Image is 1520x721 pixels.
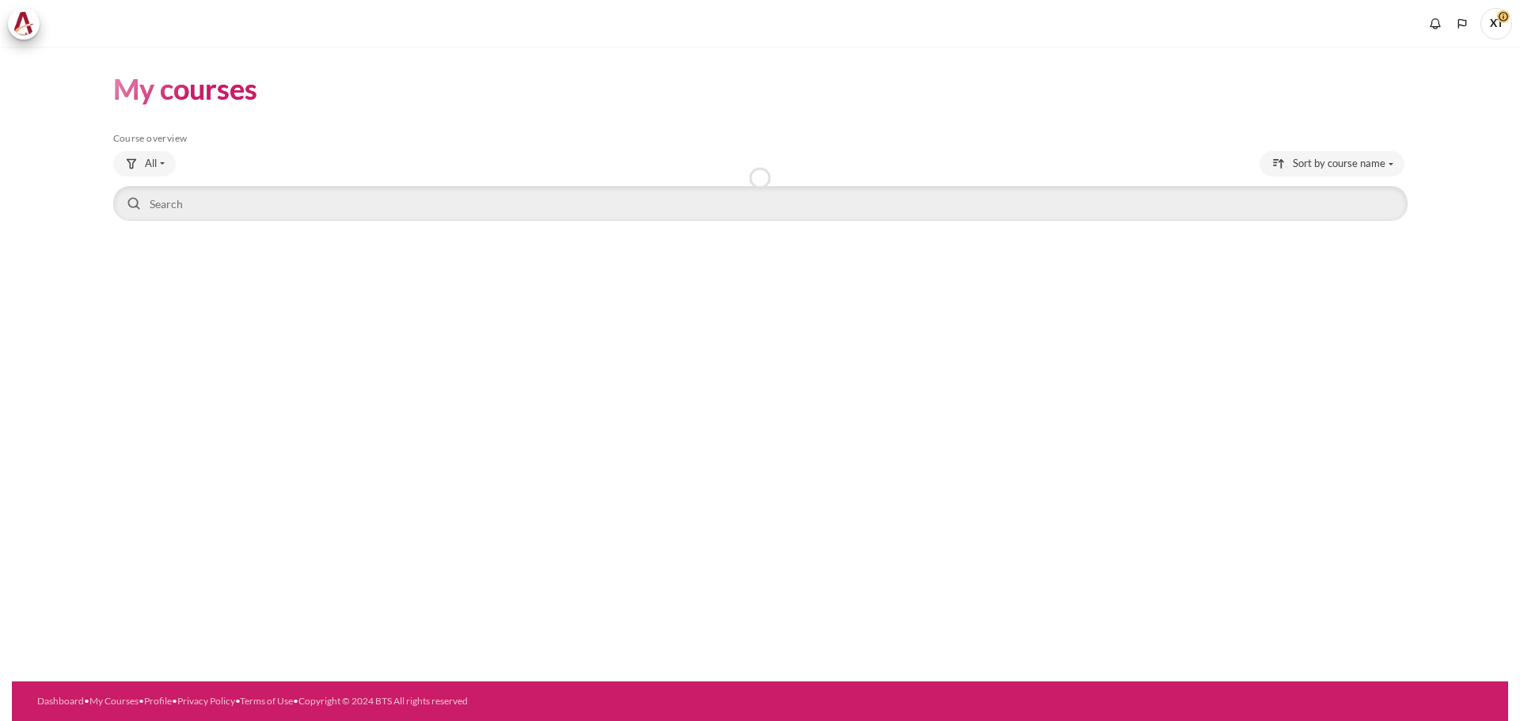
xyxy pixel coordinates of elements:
[298,695,468,707] a: Copyright © 2024 BTS All rights reserved
[113,70,257,108] h1: My courses
[1450,12,1474,36] button: Languages
[1260,151,1404,176] button: Sorting drop-down menu
[1480,8,1512,40] a: User menu
[12,47,1508,248] section: Content
[113,132,1408,145] h5: Course overview
[177,695,235,707] a: Privacy Policy
[89,695,139,707] a: My Courses
[144,695,172,707] a: Profile
[1480,8,1512,40] span: XT
[145,156,157,172] span: All
[13,12,35,36] img: Architeck
[240,695,293,707] a: Terms of Use
[37,695,84,707] a: Dashboard
[113,151,1408,224] div: Course overview controls
[8,8,47,40] a: Architeck Architeck
[113,151,176,176] button: Grouping drop-down menu
[113,186,1408,221] input: Search
[1423,12,1447,36] div: Show notification window with no new notifications
[1293,156,1385,172] span: Sort by course name
[37,694,849,708] div: • • • • •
